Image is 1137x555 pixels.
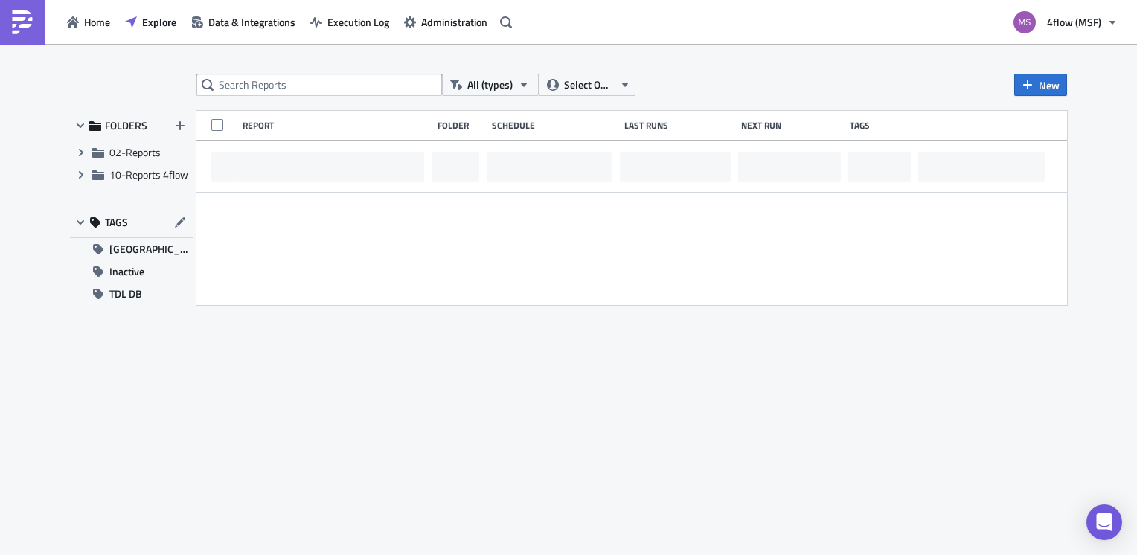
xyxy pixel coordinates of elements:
span: All (types) [467,77,513,93]
button: Inactive [70,260,193,283]
span: New [1039,77,1060,93]
button: Data & Integrations [184,10,303,33]
button: Select Owner [539,74,635,96]
button: All (types) [442,74,539,96]
div: Schedule [492,120,617,131]
button: New [1014,74,1067,96]
span: 10-Reports 4flow [109,167,188,182]
div: Report [243,120,430,131]
div: Tags [850,120,912,131]
span: Execution Log [327,14,389,30]
img: PushMetrics [10,10,34,34]
span: Home [84,14,110,30]
button: TDL DB [70,283,193,305]
img: Avatar [1012,10,1037,35]
span: Administration [421,14,487,30]
button: Administration [397,10,495,33]
span: 02-Reports [109,144,161,160]
button: Explore [118,10,184,33]
div: Last Runs [624,120,734,131]
span: [GEOGRAPHIC_DATA] [109,238,193,260]
button: Execution Log [303,10,397,33]
div: Next Run [741,120,843,131]
button: Home [60,10,118,33]
span: TDL DB [109,283,142,305]
span: Select Owner [564,77,614,93]
span: Inactive [109,260,144,283]
span: FOLDERS [105,119,147,132]
div: Folder [438,120,484,131]
div: Open Intercom Messenger [1086,504,1122,540]
span: 4flow (MSF) [1047,14,1101,30]
span: TAGS [105,216,128,229]
input: Search Reports [196,74,442,96]
span: Data & Integrations [208,14,295,30]
button: [GEOGRAPHIC_DATA] [70,238,193,260]
span: Explore [142,14,176,30]
button: 4flow (MSF) [1005,6,1126,39]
